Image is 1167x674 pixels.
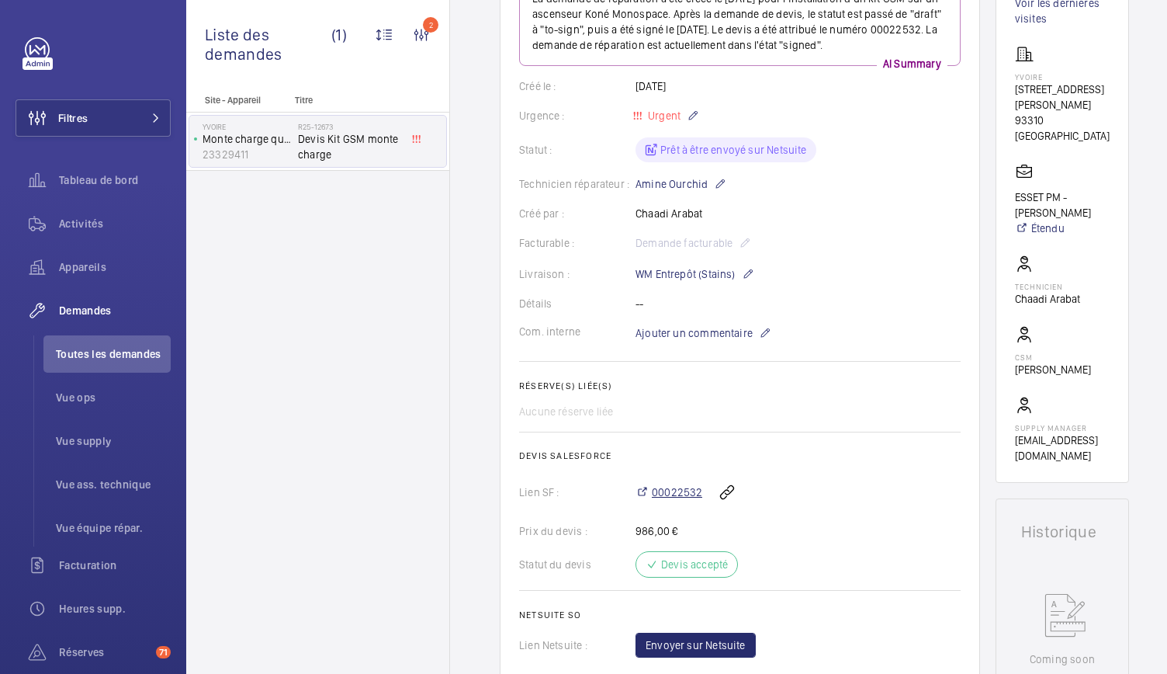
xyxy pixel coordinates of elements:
p: [EMAIL_ADDRESS][DOMAIN_NAME] [1015,433,1110,464]
span: Heures supp. [59,601,171,617]
p: AI Summary [877,56,947,71]
p: CSM [1015,353,1091,362]
span: Urgent [645,109,680,122]
h2: R25-12673 [298,122,400,131]
p: WM Entrepôt (Stains) [635,265,754,283]
span: Vue équipe répar. [56,520,171,536]
p: ESSET PM - [PERSON_NAME] [1015,189,1110,221]
span: 00022532 [652,485,702,500]
h1: Historique [1021,524,1103,540]
p: 93310 [GEOGRAPHIC_DATA] [1015,113,1110,144]
span: Devis Kit GSM monte charge [298,131,400,162]
span: Vue ass. technique [56,477,171,492]
p: 23329411 [203,147,292,162]
span: Facturation [59,558,171,573]
span: Vue supply [56,433,171,449]
h2: Devis Salesforce [519,450,961,461]
a: Étendu [1015,221,1110,236]
a: 00022532 [635,485,702,500]
p: Monte charge quai [203,131,292,147]
p: [STREET_ADDRESS][PERSON_NAME] [1015,82,1110,113]
span: Appareils [59,259,171,275]
p: YVOIRE [203,122,292,131]
p: Supply manager [1015,423,1110,433]
p: Coming soon [1030,651,1095,667]
button: Filtres [16,99,171,137]
span: Ajouter un commentaire [635,325,753,341]
h2: Netsuite SO [519,610,961,620]
span: Réserves [59,644,150,660]
span: Filtres [58,110,88,126]
span: Envoyer sur Netsuite [646,638,746,653]
p: [PERSON_NAME] [1015,362,1091,377]
p: Titre [295,95,397,106]
p: Technicien [1015,282,1080,291]
span: Demandes [59,303,171,318]
span: Activités [59,216,171,231]
p: YVOIRE [1015,72,1110,82]
span: Tableau de bord [59,172,171,188]
p: Site - Appareil [186,95,289,106]
span: Liste des demandes [205,25,331,64]
span: Vue ops [56,390,171,405]
p: Amine Ourchid [635,175,726,193]
p: Chaadi Arabat [1015,291,1080,307]
h2: Réserve(s) liée(s) [519,380,961,391]
span: 71 [156,646,171,658]
span: Toutes les demandes [56,346,171,362]
button: Envoyer sur Netsuite [635,633,756,658]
